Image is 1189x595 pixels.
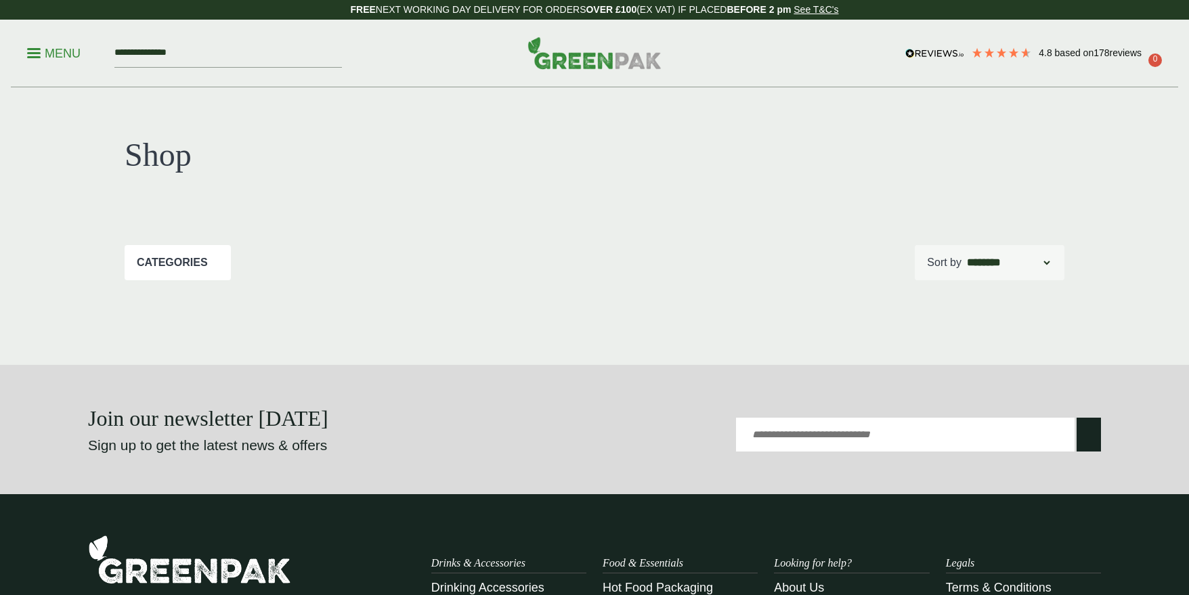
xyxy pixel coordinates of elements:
[88,435,544,456] p: Sign up to get the latest news & offers
[586,4,636,15] strong: OVER £100
[727,4,791,15] strong: BEFORE 2 pm
[137,255,208,271] p: Categories
[88,535,291,584] img: GreenPak Supplies
[527,37,662,69] img: GreenPak Supplies
[794,4,838,15] a: See T&C's
[927,255,961,271] p: Sort by
[603,581,713,594] a: Hot Food Packaging
[350,4,375,15] strong: FREE
[125,135,594,175] h1: Shop
[431,581,544,594] a: Drinking Accessories
[1094,47,1109,58] span: 178
[971,47,1032,59] div: 4.78 Stars
[1148,53,1162,67] span: 0
[1110,47,1142,58] span: reviews
[946,581,1052,594] a: Terms & Conditions
[964,255,1052,271] select: Shop order
[1039,47,1054,58] span: 4.8
[27,45,81,62] p: Menu
[905,49,964,58] img: REVIEWS.io
[774,581,824,594] a: About Us
[88,406,328,431] strong: Join our newsletter [DATE]
[27,45,81,59] a: Menu
[1055,47,1094,58] span: Based on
